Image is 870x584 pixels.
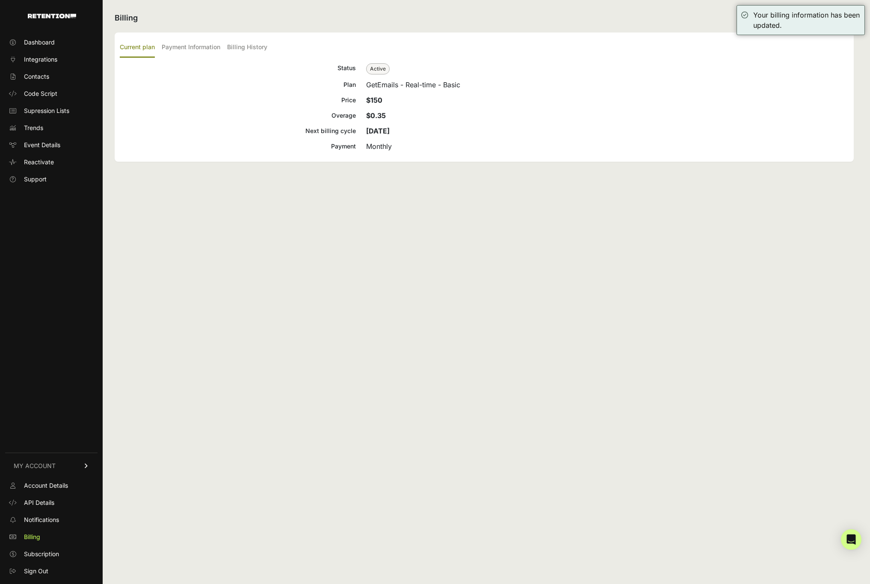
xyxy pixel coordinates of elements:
a: Trends [5,121,98,135]
span: Billing [24,533,40,541]
label: Payment Information [162,38,220,58]
h2: Billing [115,12,854,24]
div: Status [120,63,356,74]
div: Overage [120,110,356,121]
span: Supression Lists [24,107,69,115]
span: Code Script [24,89,57,98]
label: Current plan [120,38,155,58]
span: Support [24,175,47,184]
div: Monthly [366,141,849,151]
div: Your billing information has been updated. [753,10,860,30]
a: Integrations [5,53,98,66]
span: Reactivate [24,158,54,166]
div: Price [120,95,356,105]
span: Active [366,63,390,74]
strong: $150 [366,96,382,104]
strong: $0.35 [366,111,386,120]
label: Billing History [227,38,267,58]
div: Next billing cycle [120,126,356,136]
span: API Details [24,498,54,507]
a: Code Script [5,87,98,101]
a: API Details [5,496,98,510]
a: Sign Out [5,564,98,578]
a: Supression Lists [5,104,98,118]
a: Event Details [5,138,98,152]
a: Billing [5,530,98,544]
span: Notifications [24,516,59,524]
a: Support [5,172,98,186]
a: Account Details [5,479,98,492]
span: Dashboard [24,38,55,47]
div: Plan [120,80,356,90]
img: Retention.com [28,14,76,18]
div: Payment [120,141,356,151]
span: Contacts [24,72,49,81]
span: Integrations [24,55,57,64]
strong: [DATE] [366,127,390,135]
a: Notifications [5,513,98,527]
a: Subscription [5,547,98,561]
span: Sign Out [24,567,48,575]
span: Event Details [24,141,60,149]
a: Reactivate [5,155,98,169]
a: Dashboard [5,36,98,49]
span: Subscription [24,550,59,558]
span: MY ACCOUNT [14,462,56,470]
a: Contacts [5,70,98,83]
a: MY ACCOUNT [5,453,98,479]
div: Open Intercom Messenger [841,529,861,550]
div: GetEmails - Real-time - Basic [366,80,849,90]
span: Account Details [24,481,68,490]
span: Trends [24,124,43,132]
